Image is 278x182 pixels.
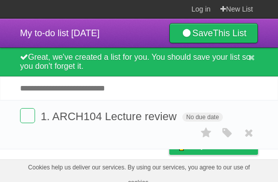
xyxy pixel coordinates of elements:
span: No due date [182,113,223,122]
span: My to-do list [DATE] [20,28,100,38]
label: Done [20,108,35,123]
span: Buy me a coffee [190,137,253,154]
label: Star task [197,125,216,141]
span: 1. ARCH104 Lecture review [41,110,179,123]
b: This List [213,28,246,38]
a: SaveThis List [169,23,258,43]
